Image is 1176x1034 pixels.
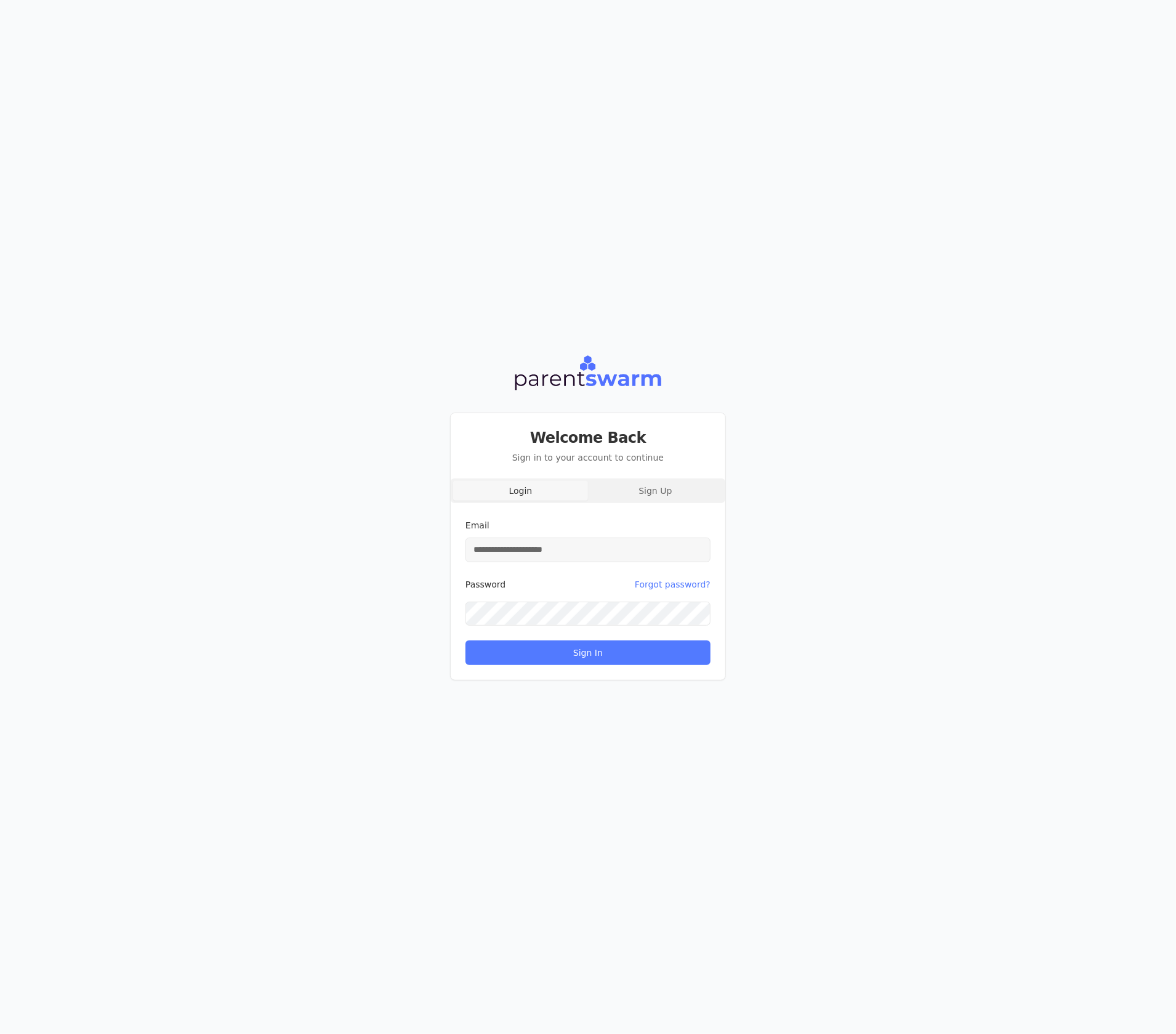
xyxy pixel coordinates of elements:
label: Email [465,520,489,530]
label: Password [465,580,505,589]
button: Forgot password? [635,572,711,597]
button: Login [453,481,588,501]
button: Sign In [465,640,711,665]
img: Parentswarm [513,353,663,393]
button: Sign Up [588,481,723,501]
p: Sign in to your account to continue [465,451,711,464]
h3: Welcome Back [465,428,711,448]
